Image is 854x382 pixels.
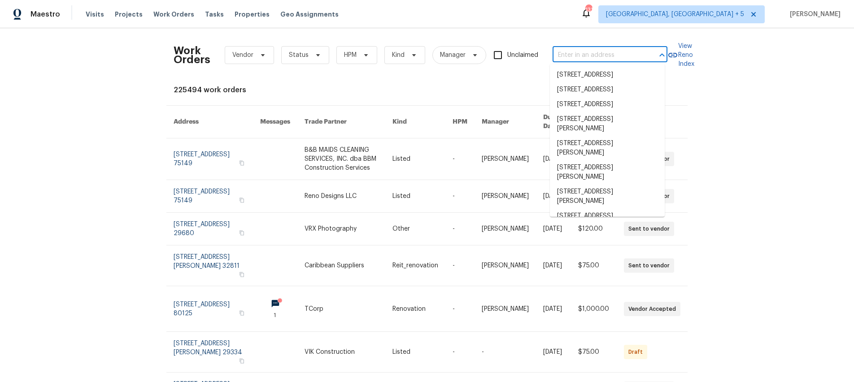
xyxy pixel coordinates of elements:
[786,10,841,19] span: [PERSON_NAME]
[445,213,475,245] td: -
[238,159,246,167] button: Copy Address
[238,196,246,204] button: Copy Address
[475,180,536,213] td: [PERSON_NAME]
[297,180,385,213] td: Reno Designs LLC
[297,245,385,286] td: Caribbean Suppliers
[536,106,571,138] th: Due Date
[507,51,538,60] span: Unclaimed
[238,309,246,317] button: Copy Address
[656,49,668,61] button: Close
[289,51,309,60] span: Status
[550,68,665,82] li: [STREET_ADDRESS]
[475,106,536,138] th: Manager
[475,138,536,180] td: [PERSON_NAME]
[553,48,642,62] input: Enter in an address
[297,138,385,180] td: B&B MAIDS CLEANING SERVICES, INC. dba BBM Construction Services
[445,138,475,180] td: -
[385,286,445,332] td: Renovation
[606,10,744,19] span: [GEOGRAPHIC_DATA], [GEOGRAPHIC_DATA] + 5
[166,106,253,138] th: Address
[550,209,665,223] li: [STREET_ADDRESS]
[550,136,665,160] li: [STREET_ADDRESS][PERSON_NAME]
[550,160,665,185] li: [STREET_ADDRESS][PERSON_NAME]
[550,82,665,97] li: [STREET_ADDRESS]
[475,213,536,245] td: [PERSON_NAME]
[475,332,536,373] td: -
[235,10,270,19] span: Properties
[280,10,339,19] span: Geo Assignments
[475,286,536,332] td: [PERSON_NAME]
[238,357,246,365] button: Copy Address
[385,106,445,138] th: Kind
[550,97,665,112] li: [STREET_ADDRESS]
[253,106,297,138] th: Messages
[232,51,253,60] span: Vendor
[550,112,665,136] li: [STREET_ADDRESS][PERSON_NAME]
[238,229,246,237] button: Copy Address
[174,46,210,64] h2: Work Orders
[205,11,224,17] span: Tasks
[392,51,405,60] span: Kind
[297,213,385,245] td: VRX Photography
[297,332,385,373] td: VIK Construction
[667,42,694,69] a: View Reno Index
[445,180,475,213] td: -
[550,185,665,209] li: [STREET_ADDRESS][PERSON_NAME]
[385,138,445,180] td: Listed
[153,10,194,19] span: Work Orders
[385,180,445,213] td: Listed
[30,10,60,19] span: Maestro
[344,51,357,60] span: HPM
[440,51,466,60] span: Manager
[385,213,445,245] td: Other
[475,245,536,286] td: [PERSON_NAME]
[115,10,143,19] span: Projects
[445,332,475,373] td: -
[297,106,385,138] th: Trade Partner
[385,245,445,286] td: Reit_renovation
[174,86,680,94] div: 225494 work orders
[585,5,592,14] div: 131
[445,286,475,332] td: -
[238,270,246,279] button: Copy Address
[86,10,104,19] span: Visits
[445,245,475,286] td: -
[445,106,475,138] th: HPM
[385,332,445,373] td: Listed
[297,286,385,332] td: TCorp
